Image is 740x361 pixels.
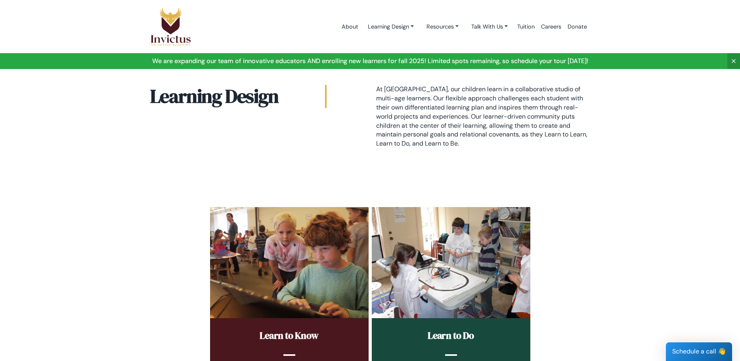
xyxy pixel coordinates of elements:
h2: Learn to Do [384,330,518,342]
a: Talk With Us [465,19,514,34]
img: Logo [150,7,191,46]
div: Schedule a call 👋 [666,342,732,361]
p: At [GEOGRAPHIC_DATA], our children learn in a collaborative studio of multi-age learners. Our fle... [376,85,590,148]
a: Resources [420,19,465,34]
h2: Learning Design [150,85,327,108]
a: Tuition [514,10,538,44]
a: Donate [564,10,590,44]
a: Learning Design [361,19,420,34]
a: About [338,10,361,44]
a: Careers [538,10,564,44]
h2: Learn to Know [222,330,357,342]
